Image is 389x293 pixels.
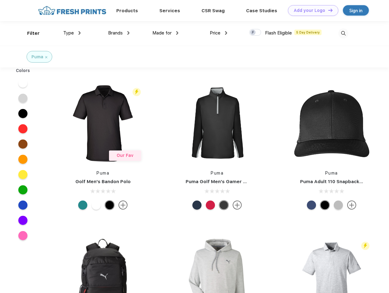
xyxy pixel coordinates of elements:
[152,30,172,36] span: Made for
[328,9,333,12] img: DT
[92,201,101,210] div: Bright White
[338,28,348,38] img: desktop_search.svg
[192,201,202,210] div: Navy Blazer
[27,30,40,37] div: Filter
[343,5,369,16] a: Sign in
[206,201,215,210] div: Ski Patrol
[78,201,87,210] div: Green Lagoon
[63,30,74,36] span: Type
[118,201,128,210] img: more.svg
[325,171,338,175] a: Puma
[347,201,356,210] img: more.svg
[176,83,258,164] img: func=resize&h=266
[265,30,292,36] span: Flash Eligible
[31,54,43,60] div: Puma
[211,171,224,175] a: Puma
[116,8,138,13] a: Products
[202,8,225,13] a: CSR Swag
[219,201,228,210] div: Puma Black
[96,171,109,175] a: Puma
[36,5,108,16] img: fo%20logo%202.webp
[133,88,141,96] img: flash_active_toggle.svg
[75,179,131,184] a: Golf Men's Bandon Polo
[361,242,369,250] img: flash_active_toggle.svg
[233,201,242,210] img: more.svg
[78,31,81,35] img: dropdown.png
[127,31,129,35] img: dropdown.png
[117,153,133,158] span: Our Fav
[210,30,220,36] span: Price
[291,83,372,164] img: func=resize&h=266
[186,179,282,184] a: Puma Golf Men's Gamer Golf Quarter-Zip
[294,30,322,35] span: 5 Day Delivery
[176,31,178,35] img: dropdown.png
[45,56,47,58] img: filter_cancel.svg
[62,83,144,164] img: func=resize&h=266
[225,31,227,35] img: dropdown.png
[108,30,123,36] span: Brands
[159,8,180,13] a: Services
[349,7,362,14] div: Sign in
[320,201,329,210] div: Pma Blk Pma Blk
[307,201,316,210] div: Peacoat Qut Shd
[105,201,114,210] div: Puma Black
[11,67,35,74] div: Colors
[294,8,325,13] div: Add your Logo
[334,201,343,210] div: Quarry with Brt Whit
